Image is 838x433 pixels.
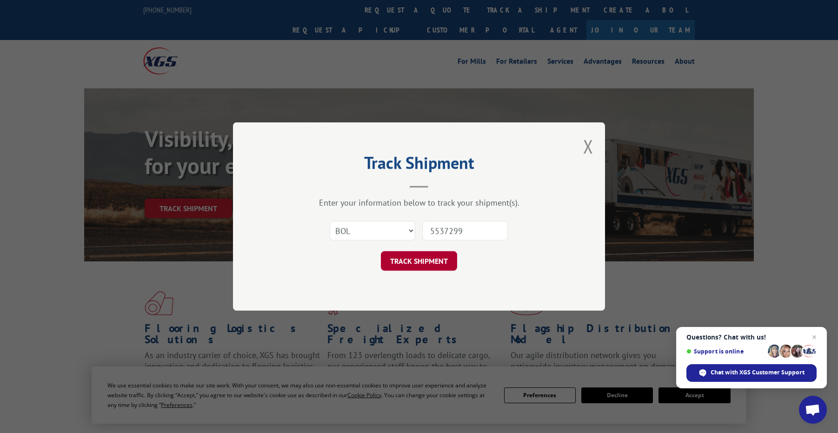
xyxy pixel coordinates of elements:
span: Chat with XGS Customer Support [711,368,805,377]
span: Questions? Chat with us! [686,333,817,341]
a: Open chat [799,396,827,424]
span: Chat with XGS Customer Support [686,364,817,382]
div: Enter your information below to track your shipment(s). [279,197,559,208]
span: Support is online [686,348,765,355]
button: Close modal [583,134,593,159]
input: Number(s) [422,221,508,240]
h2: Track Shipment [279,156,559,174]
button: TRACK SHIPMENT [381,251,457,271]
